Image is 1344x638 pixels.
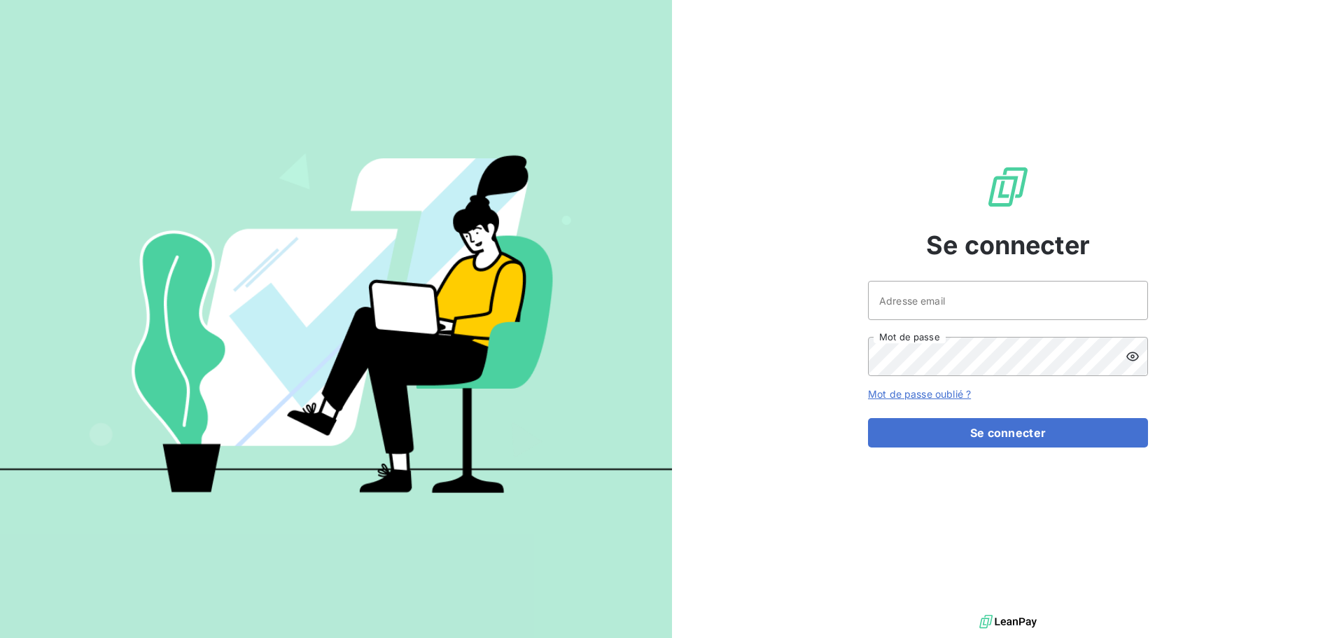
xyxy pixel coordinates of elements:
span: Se connecter [926,226,1090,264]
input: placeholder [868,281,1148,320]
img: logo [979,611,1037,632]
img: Logo LeanPay [986,165,1030,209]
a: Mot de passe oublié ? [868,388,971,400]
button: Se connecter [868,418,1148,448]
